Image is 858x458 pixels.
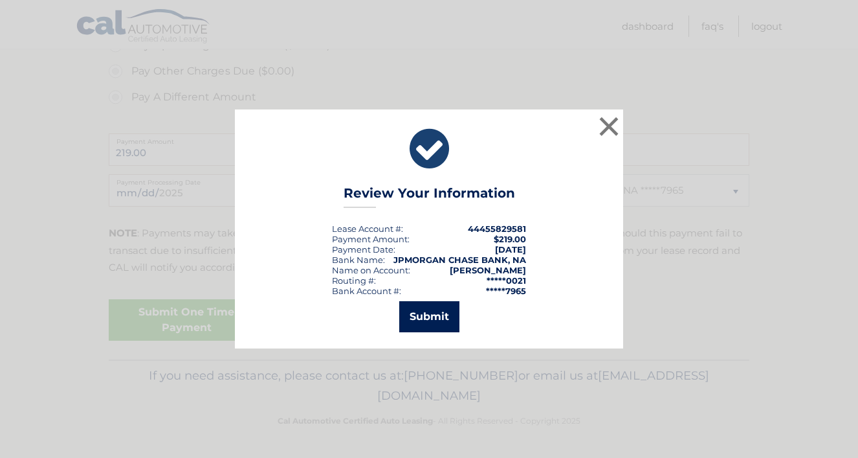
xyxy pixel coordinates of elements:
[344,185,515,208] h3: Review Your Information
[495,244,526,255] span: [DATE]
[393,255,526,265] strong: JPMORGAN CHASE BANK, NA
[332,244,395,255] div: :
[332,255,385,265] div: Bank Name:
[450,265,526,275] strong: [PERSON_NAME]
[332,244,393,255] span: Payment Date
[332,265,410,275] div: Name on Account:
[332,275,376,286] div: Routing #:
[494,234,526,244] span: $219.00
[468,223,526,234] strong: 44455829581
[596,113,622,139] button: ×
[332,286,401,296] div: Bank Account #:
[332,223,403,234] div: Lease Account #:
[399,301,459,332] button: Submit
[332,234,410,244] div: Payment Amount:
